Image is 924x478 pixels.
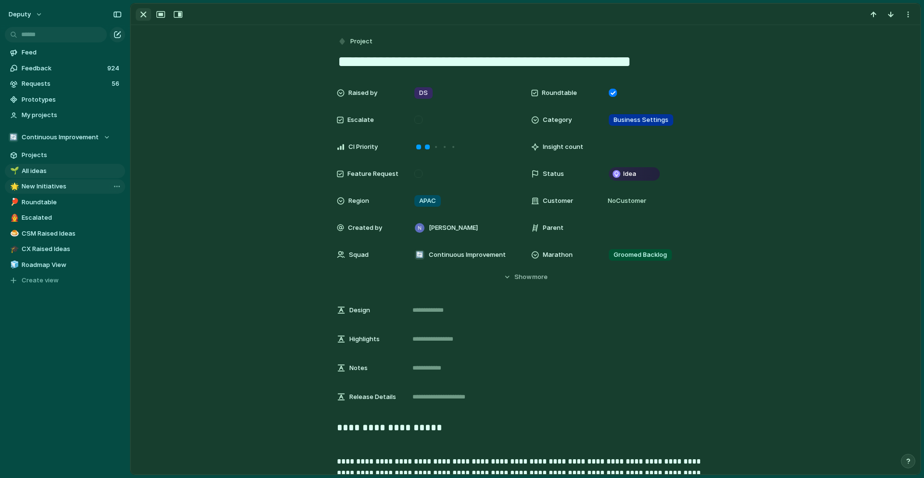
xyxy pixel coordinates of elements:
[10,165,17,176] div: 🌱
[5,179,125,194] a: 🌟New Initiatives
[22,182,122,191] span: New Initiatives
[9,260,18,270] button: 🧊
[419,88,428,98] span: DS
[348,88,377,98] span: Raised by
[5,195,125,210] a: 🏓Roundtable
[22,64,104,73] span: Feedback
[429,250,506,260] span: Continuous Improvement
[22,244,122,254] span: CX Raised Ideas
[5,93,125,107] a: Prototypes
[543,223,564,233] span: Parent
[415,250,424,260] div: 🔄
[614,115,668,125] span: Business Settings
[10,244,17,255] div: 🎓
[347,169,398,179] span: Feature Request
[22,133,99,142] span: Continuous Improvement
[9,166,18,176] button: 🌱
[10,181,17,192] div: 🌟
[5,61,125,76] a: Feedback924
[10,228,17,239] div: 🍮
[22,79,109,89] span: Requests
[514,272,532,282] span: Show
[336,35,375,49] button: Project
[22,260,122,270] span: Roadmap View
[5,148,125,162] a: Projects
[9,133,18,142] div: 🔄
[107,64,121,73] span: 924
[543,196,573,206] span: Customer
[348,196,369,206] span: Region
[22,150,122,160] span: Projects
[9,198,18,207] button: 🏓
[350,37,372,46] span: Project
[5,108,125,122] a: My projects
[22,95,122,105] span: Prototypes
[349,250,369,260] span: Squad
[9,213,18,223] button: 👨‍🚒
[22,213,122,223] span: Escalated
[348,223,382,233] span: Created by
[349,334,380,344] span: Highlights
[543,115,572,125] span: Category
[5,77,125,91] a: Requests56
[5,130,125,145] button: 🔄Continuous Improvement
[9,244,18,254] button: 🎓
[605,196,646,206] span: No Customer
[5,164,125,178] a: 🌱All ideas
[5,242,125,256] a: 🎓CX Raised Ideas
[419,196,436,206] span: APAC
[349,392,396,402] span: Release Details
[5,258,125,272] a: 🧊Roadmap View
[5,211,125,225] a: 👨‍🚒Escalated
[532,272,548,282] span: more
[542,88,577,98] span: Roundtable
[429,223,478,233] span: [PERSON_NAME]
[22,198,122,207] span: Roundtable
[22,166,122,176] span: All ideas
[22,276,59,285] span: Create view
[614,250,667,260] span: Groomed Backlog
[347,115,374,125] span: Escalate
[10,197,17,208] div: 🏓
[543,142,583,152] span: Insight count
[22,110,122,120] span: My projects
[623,169,636,179] span: Idea
[10,259,17,270] div: 🧊
[543,250,573,260] span: Marathon
[22,229,122,239] span: CSM Raised Ideas
[5,45,125,60] a: Feed
[5,226,125,241] a: 🍮CSM Raised Ideas
[10,212,17,224] div: 👨‍🚒
[112,79,121,89] span: 56
[349,305,370,315] span: Design
[349,363,368,373] span: Notes
[5,273,125,288] button: Create view
[543,169,564,179] span: Status
[9,10,31,19] span: deputy
[22,48,122,57] span: Feed
[348,142,378,152] span: CI Priority
[9,229,18,239] button: 🍮
[9,182,18,191] button: 🌟
[4,7,48,22] button: deputy
[337,268,714,286] button: Showmore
